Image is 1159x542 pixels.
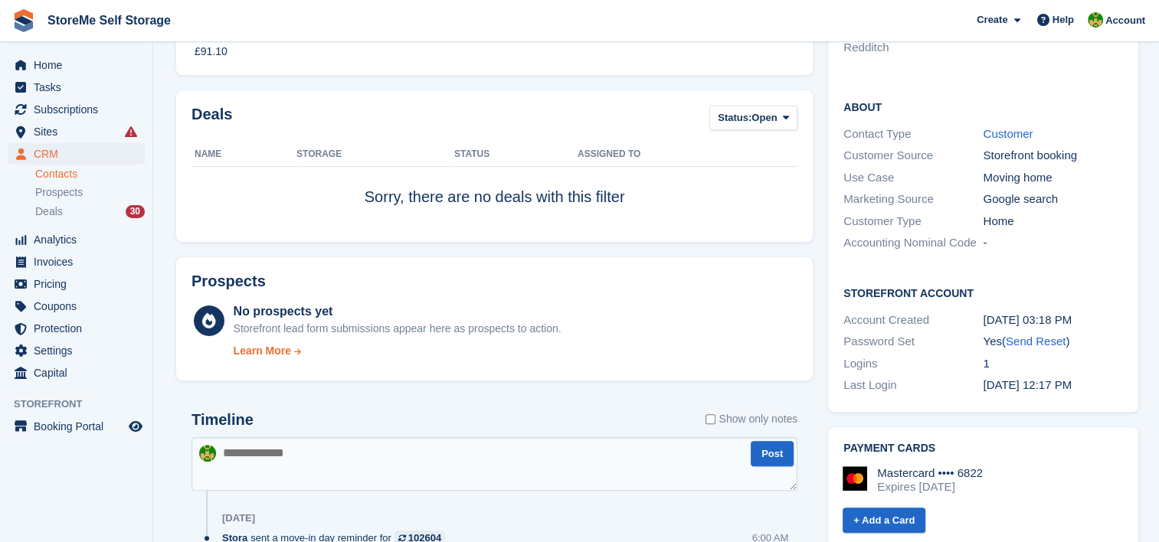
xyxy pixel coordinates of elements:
span: Sites [34,121,126,142]
span: Prospects [35,185,83,200]
div: [DATE] [222,512,255,524]
a: Customer [983,127,1033,140]
a: StoreMe Self Storage [41,8,177,33]
div: Customer Type [843,213,983,230]
div: Contact Type [843,126,983,143]
a: Deals 30 [35,204,145,220]
h2: Storefront Account [843,285,1122,300]
th: Status [454,142,578,167]
button: Post [751,441,794,466]
span: Settings [34,340,126,361]
span: Analytics [34,229,126,250]
img: StorMe [1088,12,1103,28]
span: Invoices [34,251,126,273]
span: Tasks [34,77,126,98]
div: £91.10 [195,44,228,60]
div: - [983,234,1122,252]
div: [DATE] 03:18 PM [983,312,1122,329]
a: menu [8,295,145,317]
label: Show only notes [706,411,797,427]
span: Open [751,110,777,126]
div: Use Case [843,169,983,187]
div: Accounting Nominal Code [843,234,983,252]
div: No prospects yet [234,302,561,321]
span: Booking Portal [34,416,126,437]
div: Password Set [843,333,983,351]
time: 2025-08-20 11:17:45 UTC [983,378,1072,391]
span: Status: [718,110,751,126]
div: Mastercard •••• 6822 [877,466,983,480]
i: Smart entry sync failures have occurred [125,126,137,138]
span: ( ) [1002,335,1069,348]
div: Logins [843,355,983,373]
th: Storage [296,142,454,167]
a: menu [8,362,145,384]
div: Learn More [234,343,291,359]
a: menu [8,229,145,250]
h2: About [843,99,1122,114]
th: Name [192,142,296,167]
span: Subscriptions [34,99,126,120]
a: menu [8,143,145,165]
a: menu [8,273,145,295]
a: menu [8,416,145,437]
span: Home [34,54,126,76]
div: Last Login [843,377,983,394]
h2: Timeline [192,411,254,429]
span: Help [1053,12,1074,28]
img: StorMe [199,445,216,462]
div: 30 [126,205,145,218]
img: stora-icon-8386f47178a22dfd0bd8f6a31ec36ba5ce8667c1dd55bd0f319d3a0aa187defe.svg [12,9,35,32]
div: Yes [983,333,1122,351]
a: menu [8,340,145,361]
div: Expires [DATE] [877,480,983,494]
h2: Deals [192,106,232,134]
span: CRM [34,143,126,165]
h2: Prospects [192,273,266,290]
button: Status: Open [709,106,797,131]
a: Learn More [234,343,561,359]
img: Mastercard Logo [843,466,867,491]
span: Deals [35,204,63,219]
a: menu [8,77,145,98]
div: Marketing Source [843,191,983,208]
span: Create [977,12,1007,28]
span: Account [1105,13,1145,28]
a: Contacts [35,167,145,181]
span: Pricing [34,273,126,295]
a: menu [8,121,145,142]
div: Storefront lead form submissions appear here as prospects to action. [234,321,561,337]
a: Send Reset [1006,335,1066,348]
div: Account Created [843,312,983,329]
span: Sorry, there are no deals with this filter [365,188,625,205]
a: Prospects [35,184,145,201]
span: Capital [34,362,126,384]
a: menu [8,318,145,339]
div: Google search [983,191,1122,208]
th: Assigned to [578,142,797,167]
a: menu [8,54,145,76]
span: Coupons [34,295,126,317]
input: Show only notes [706,411,715,427]
h2: Payment cards [843,442,1122,455]
span: Storefront [14,397,152,412]
a: + Add a Card [843,508,925,533]
li: Redditch [843,39,983,57]
div: Customer Source [843,147,983,165]
a: menu [8,251,145,273]
div: Storefront booking [983,147,1122,165]
span: Protection [34,318,126,339]
a: Preview store [126,417,145,436]
div: Home [983,213,1122,230]
div: Moving home [983,169,1122,187]
div: 1 [983,355,1122,373]
a: menu [8,99,145,120]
